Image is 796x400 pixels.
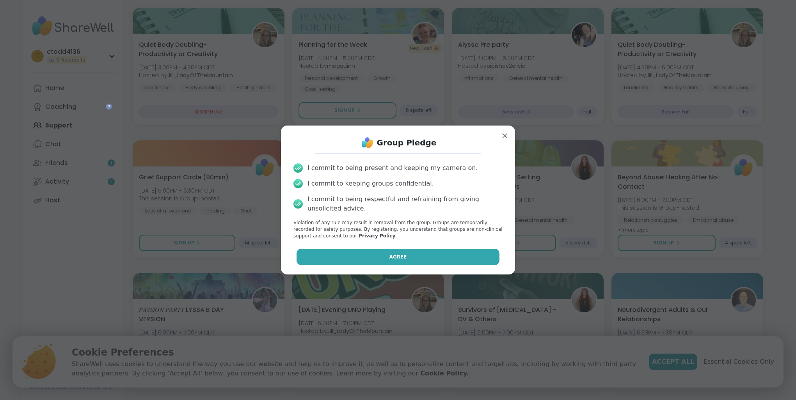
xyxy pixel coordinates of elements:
[307,195,503,213] div: I commit to being respectful and refraining from giving unsolicited advice.
[297,249,500,265] button: Agree
[360,135,375,150] img: ShareWell Logo
[307,179,434,188] div: I commit to keeping groups confidential.
[389,253,407,260] span: Agree
[359,233,395,239] a: Privacy Policy
[293,219,503,239] p: Violation of any rule may result in removal from the group. Groups are temporarily recorded for s...
[307,163,478,173] div: I commit to being present and keeping my camera on.
[377,137,437,148] h1: Group Pledge
[106,103,112,110] iframe: Spotlight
